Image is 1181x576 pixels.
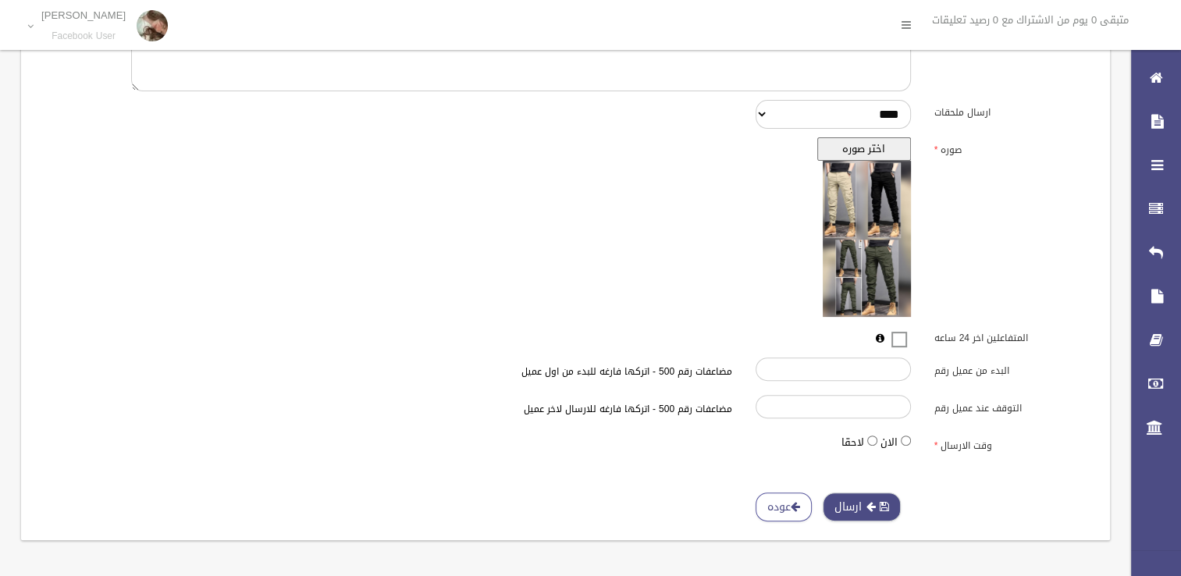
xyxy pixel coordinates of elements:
p: [PERSON_NAME] [41,9,126,21]
label: المتفاعلين اخر 24 ساعه [923,325,1101,347]
label: ارسال ملحقات [923,100,1101,122]
label: صوره [923,137,1101,159]
button: اختر صوره [817,137,911,161]
button: ارسال [823,492,901,521]
label: الان [880,433,898,452]
small: Facebook User [41,30,126,42]
a: عوده [756,492,812,521]
img: معاينه الصوره [823,161,910,317]
label: وقت الارسال [923,432,1101,454]
label: لاحقا [841,433,864,452]
h6: مضاعفات رقم 500 - اتركها فارغه للبدء من اول عميل [310,367,732,377]
h6: مضاعفات رقم 500 - اتركها فارغه للارسال لاخر عميل [310,404,732,414]
label: التوقف عند عميل رقم [923,395,1101,417]
label: البدء من عميل رقم [923,357,1101,379]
